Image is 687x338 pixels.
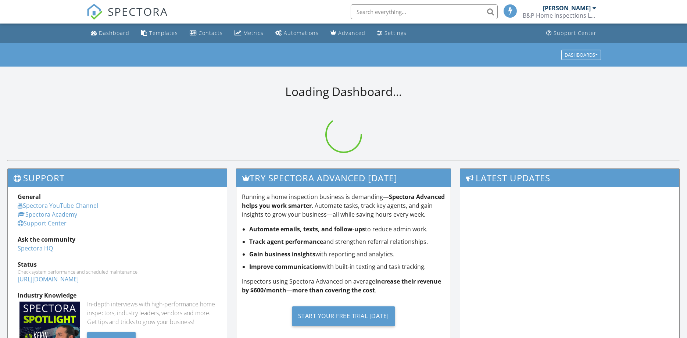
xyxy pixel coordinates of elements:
strong: Track agent performance [249,238,323,246]
div: Advanced [338,29,365,36]
a: Settings [374,26,409,40]
a: [URL][DOMAIN_NAME] [18,275,79,283]
div: Support Center [554,29,597,36]
li: with built-in texting and task tracking. [249,262,446,271]
a: Contacts [187,26,226,40]
a: Advanced [328,26,368,40]
h3: Support [8,169,227,187]
a: Templates [138,26,181,40]
div: Industry Knowledge [18,291,217,300]
button: Dashboards [561,50,601,60]
div: Status [18,260,217,269]
p: Running a home inspection business is demanding— . Automate tasks, track key agents, and gain ins... [242,192,446,219]
li: and strengthen referral relationships. [249,237,446,246]
strong: General [18,193,41,201]
input: Search everything... [351,4,498,19]
a: Spectora YouTube Channel [18,202,98,210]
a: Start Your Free Trial [DATE] [242,300,446,332]
a: Spectora HQ [18,244,53,252]
a: Spectora Academy [18,210,77,218]
li: with reporting and analytics. [249,250,446,259]
a: Support Center [543,26,600,40]
img: The Best Home Inspection Software - Spectora [86,4,103,20]
li: to reduce admin work. [249,225,446,234]
strong: Spectora Advanced helps you work smarter [242,193,445,210]
div: Metrics [243,29,264,36]
span: SPECTORA [108,4,168,19]
a: Metrics [232,26,266,40]
a: Support Center [18,219,67,227]
div: Automations [284,29,319,36]
div: Settings [384,29,407,36]
a: Dashboard [88,26,132,40]
h3: Latest Updates [460,169,679,187]
div: In-depth interviews with high-performance home inspectors, industry leaders, vendors and more. Ge... [87,300,217,326]
strong: Automate emails, texts, and follow-ups [249,225,365,233]
a: SPECTORA [86,10,168,25]
div: Ask the community [18,235,217,244]
h3: Try spectora advanced [DATE] [236,169,451,187]
div: Dashboards [565,52,598,57]
strong: increase their revenue by $600/month—more than covering the cost [242,277,441,294]
div: Check system performance and scheduled maintenance. [18,269,217,275]
div: [PERSON_NAME] [543,4,591,12]
strong: Gain business insights [249,250,315,258]
div: Start Your Free Trial [DATE] [292,306,395,326]
strong: Improve communication [249,263,322,271]
p: Inspectors using Spectora Advanced on average . [242,277,446,295]
div: Contacts [198,29,223,36]
div: B&P Home Inspections LLC [523,12,596,19]
div: Templates [149,29,178,36]
div: Dashboard [99,29,129,36]
a: Automations (Basic) [272,26,322,40]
